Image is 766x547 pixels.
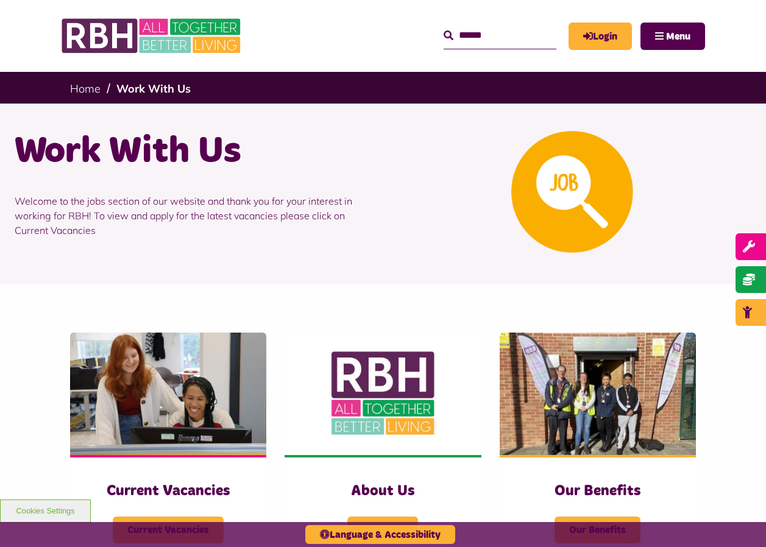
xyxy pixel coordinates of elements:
[524,482,672,501] h3: Our Benefits
[61,12,244,60] img: RBH
[15,175,374,256] p: Welcome to the jobs section of our website and thank you for your interest in working for RBH! To...
[15,128,374,175] h1: Work With Us
[309,482,456,501] h3: About Us
[500,333,696,455] img: Dropinfreehold2
[113,517,224,543] span: Current Vacancies
[569,23,632,50] a: MyRBH
[305,525,455,544] button: Language & Accessibility
[640,23,705,50] button: Navigation
[555,517,640,543] span: Our Benefits
[666,32,690,41] span: Menu
[94,482,242,501] h3: Current Vacancies
[711,492,766,547] iframe: Netcall Web Assistant for live chat
[511,131,633,253] img: Looking For A Job
[70,333,266,455] img: IMG 1470
[347,517,418,543] span: About Us
[285,333,481,455] img: RBH Logo Social Media 480X360 (1)
[70,82,101,96] a: Home
[116,82,191,96] a: Work With Us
